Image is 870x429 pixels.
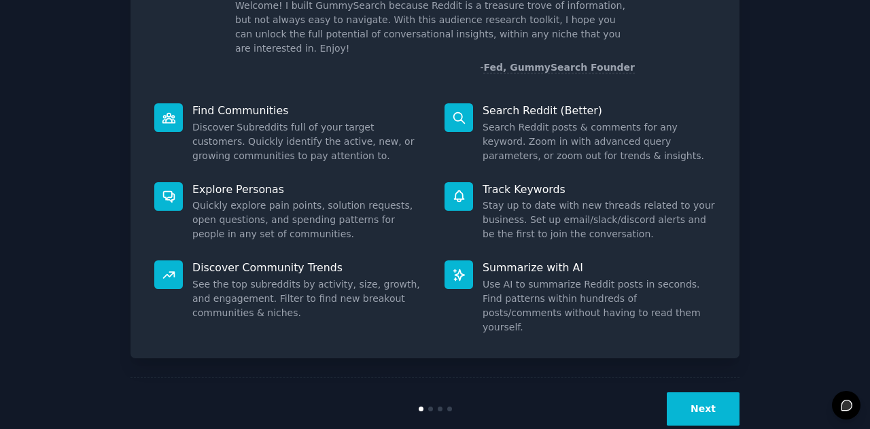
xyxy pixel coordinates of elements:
[192,120,425,163] dd: Discover Subreddits full of your target customers. Quickly identify the active, new, or growing c...
[483,120,716,163] dd: Search Reddit posts & comments for any keyword. Zoom in with advanced query parameters, or zoom o...
[483,62,635,73] a: Fed, GummySearch Founder
[192,182,425,196] p: Explore Personas
[480,61,635,75] div: -
[483,103,716,118] p: Search Reddit (Better)
[192,277,425,320] dd: See the top subreddits by activity, size, growth, and engagement. Filter to find new breakout com...
[192,199,425,241] dd: Quickly explore pain points, solution requests, open questions, and spending patterns for people ...
[192,103,425,118] p: Find Communities
[483,277,716,334] dd: Use AI to summarize Reddit posts in seconds. Find patterns within hundreds of posts/comments with...
[483,199,716,241] dd: Stay up to date with new threads related to your business. Set up email/slack/discord alerts and ...
[483,260,716,275] p: Summarize with AI
[667,392,739,426] button: Next
[192,260,425,275] p: Discover Community Trends
[483,182,716,196] p: Track Keywords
